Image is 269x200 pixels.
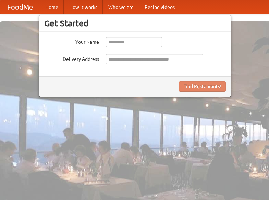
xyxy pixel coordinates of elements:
[44,18,226,28] h3: Get Started
[179,81,226,92] button: Find Restaurants!
[40,0,64,14] a: Home
[44,54,99,63] label: Delivery Address
[64,0,103,14] a: How it works
[103,0,139,14] a: Who we are
[44,37,99,45] label: Your Name
[139,0,180,14] a: Recipe videos
[0,0,40,14] a: FoodMe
